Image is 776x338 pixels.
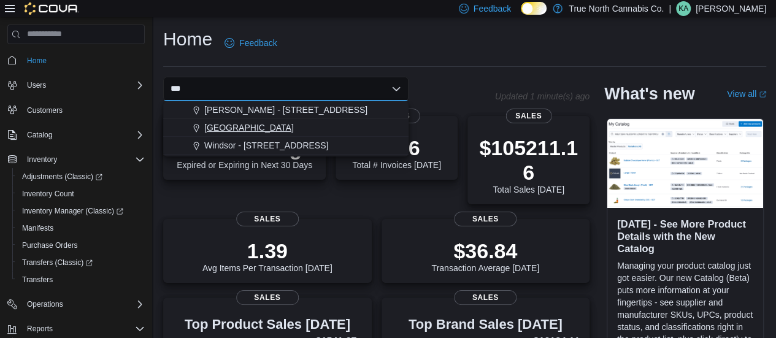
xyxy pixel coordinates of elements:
[17,204,145,218] span: Inventory Manager (Classic)
[431,239,539,273] div: Transaction Average [DATE]
[22,152,62,167] button: Inventory
[604,84,694,104] h2: What's new
[17,186,145,201] span: Inventory Count
[27,155,57,164] span: Inventory
[2,296,150,313] button: Operations
[22,321,58,336] button: Reports
[22,103,67,118] a: Customers
[22,297,68,312] button: Operations
[495,91,590,101] p: Updated 1 minute(s) ago
[17,255,98,270] a: Transfers (Classic)
[22,102,145,118] span: Customers
[454,212,517,226] span: Sales
[391,84,401,94] button: Close list of options
[22,128,57,142] button: Catalog
[431,239,539,263] p: $36.84
[22,53,52,68] a: Home
[477,136,580,185] p: $105211.16
[163,27,212,52] h1: Home
[17,204,128,218] a: Inventory Manager (Classic)
[17,255,145,270] span: Transfers (Classic)
[12,254,150,271] a: Transfers (Classic)
[202,239,332,273] div: Avg Items Per Transaction [DATE]
[236,290,299,305] span: Sales
[27,299,63,309] span: Operations
[17,169,145,184] span: Adjustments (Classic)
[22,297,145,312] span: Operations
[12,185,150,202] button: Inventory Count
[22,78,51,93] button: Users
[22,321,145,336] span: Reports
[2,320,150,337] button: Reports
[17,169,107,184] a: Adjustments (Classic)
[220,31,282,55] a: Feedback
[22,189,74,199] span: Inventory Count
[22,78,145,93] span: Users
[759,91,766,98] svg: External link
[17,272,145,287] span: Transfers
[22,223,53,233] span: Manifests
[27,56,47,66] span: Home
[727,89,766,99] a: View allExternal link
[569,1,664,16] p: True North Cannabis Co.
[163,119,409,137] button: [GEOGRAPHIC_DATA]
[173,317,362,332] h3: Top Product Sales [DATE]
[27,106,63,115] span: Customers
[669,1,671,16] p: |
[505,109,551,123] span: Sales
[2,126,150,144] button: Catalog
[22,258,93,267] span: Transfers (Classic)
[17,272,58,287] a: Transfers
[12,202,150,220] a: Inventory Manager (Classic)
[22,240,78,250] span: Purchase Orders
[617,218,753,255] h3: [DATE] - See More Product Details with the New Catalog
[521,2,547,15] input: Dark Mode
[204,104,367,116] span: [PERSON_NAME] - [STREET_ADDRESS]
[454,290,517,305] span: Sales
[22,128,145,142] span: Catalog
[204,121,294,134] span: [GEOGRAPHIC_DATA]
[12,237,150,254] button: Purchase Orders
[163,101,409,155] div: Choose from the following options
[2,77,150,94] button: Users
[22,206,123,216] span: Inventory Manager (Classic)
[12,168,150,185] a: Adjustments (Classic)
[676,1,691,16] div: Katie Augi
[474,2,511,15] span: Feedback
[12,220,150,237] button: Manifests
[27,130,52,140] span: Catalog
[236,212,299,226] span: Sales
[22,172,102,182] span: Adjustments (Classic)
[477,136,580,194] div: Total Sales [DATE]
[2,151,150,168] button: Inventory
[27,80,46,90] span: Users
[696,1,766,16] p: [PERSON_NAME]
[163,137,409,155] button: Windsor - [STREET_ADDRESS]
[391,317,580,332] h3: Top Brand Sales [DATE]
[27,324,53,334] span: Reports
[17,238,145,253] span: Purchase Orders
[163,101,409,119] button: [PERSON_NAME] - [STREET_ADDRESS]
[25,2,79,15] img: Cova
[17,221,58,236] a: Manifests
[678,1,688,16] span: KA
[202,239,332,263] p: 1.39
[17,186,79,201] a: Inventory Count
[239,37,277,49] span: Feedback
[17,221,145,236] span: Manifests
[2,52,150,69] button: Home
[12,271,150,288] button: Transfers
[22,275,53,285] span: Transfers
[2,101,150,119] button: Customers
[22,152,145,167] span: Inventory
[204,139,328,152] span: Windsor - [STREET_ADDRESS]
[17,238,83,253] a: Purchase Orders
[22,53,145,68] span: Home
